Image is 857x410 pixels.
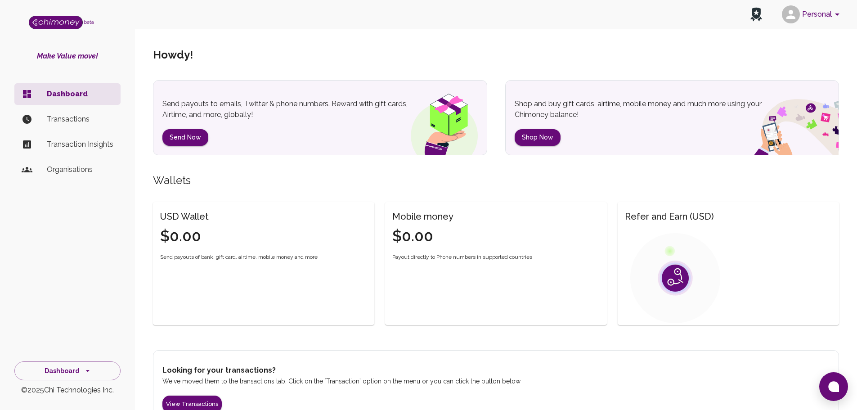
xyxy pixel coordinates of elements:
button: Send Now [162,129,208,146]
img: gift box [395,87,487,155]
h6: Mobile money [392,209,453,224]
button: account of current user [778,3,846,26]
p: Transactions [47,114,113,125]
span: beta [84,19,94,25]
p: Organisations [47,164,113,175]
p: Transaction Insights [47,139,113,150]
h6: Refer and Earn (USD) [625,209,714,224]
p: Send payouts to emails, Twitter & phone numbers. Reward with gift cards, Airtime, and more, globa... [162,99,425,120]
img: Logo [29,16,83,29]
button: Shop Now [515,129,561,146]
h4: $0.00 [160,227,209,246]
span: Send payouts of bank, gift card, airtime, mobile money and more [160,253,318,262]
span: We've moved them to the transactions tab. Click on the `Transaction` option on the menu or you ca... [162,378,520,385]
p: Dashboard [47,89,113,99]
p: Shop and buy gift cards, airtime, mobile money and much more using your Chimoney balance! [515,99,777,120]
button: Dashboard [14,361,121,381]
h5: Wallets [153,173,839,188]
span: Payout directly to Phone numbers in supported countries [392,253,532,262]
h4: $0.00 [392,227,453,246]
img: social spend [731,89,839,155]
button: Open chat window [819,372,848,401]
h6: USD Wallet [160,209,209,224]
img: public [630,233,720,323]
strong: Looking for your transactions? [162,366,276,374]
h5: Howdy ! [153,48,193,62]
